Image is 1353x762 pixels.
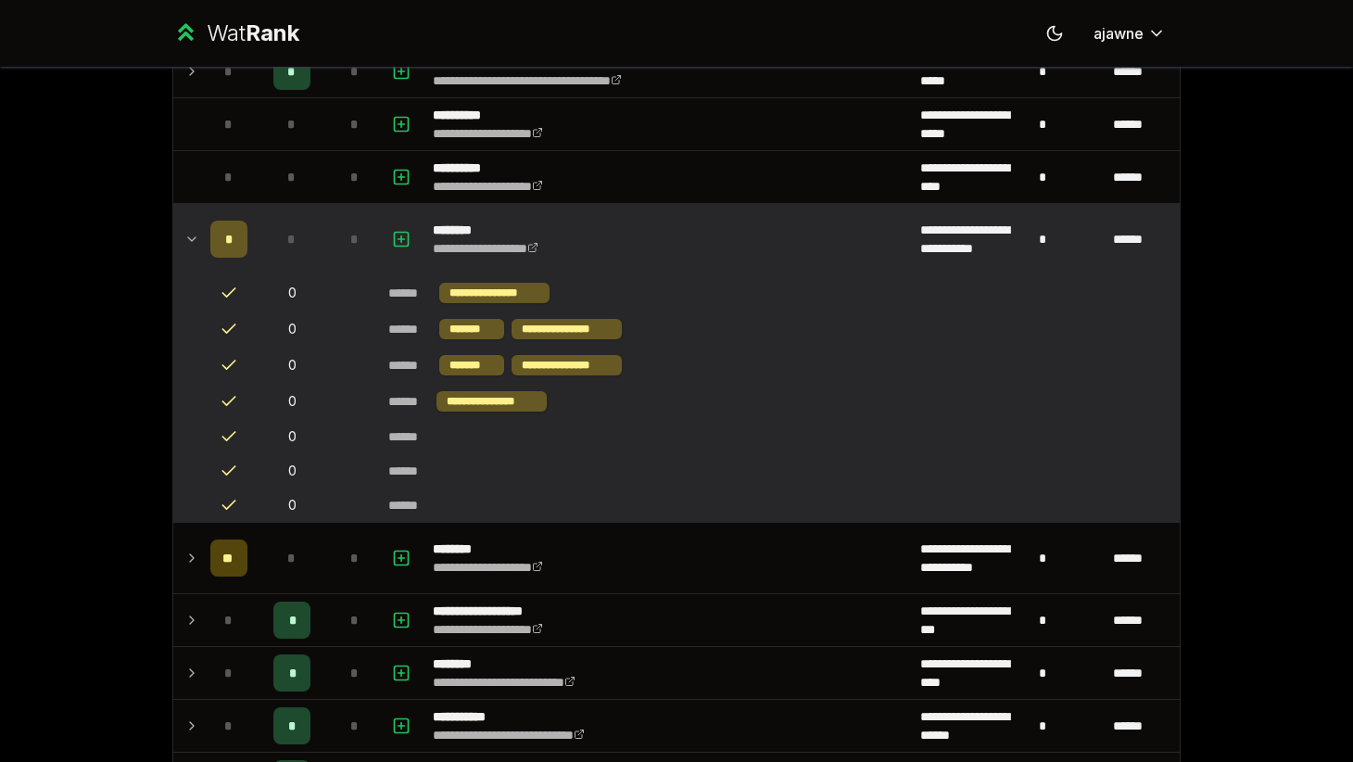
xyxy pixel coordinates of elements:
[1094,22,1144,44] span: ajawne
[255,454,329,488] td: 0
[255,489,329,522] td: 0
[207,19,299,48] div: Wat
[1079,17,1181,50] button: ajawne
[255,348,329,383] td: 0
[255,384,329,419] td: 0
[255,420,329,453] td: 0
[172,19,299,48] a: WatRank
[255,275,329,311] td: 0
[255,311,329,347] td: 0
[246,19,299,46] span: Rank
